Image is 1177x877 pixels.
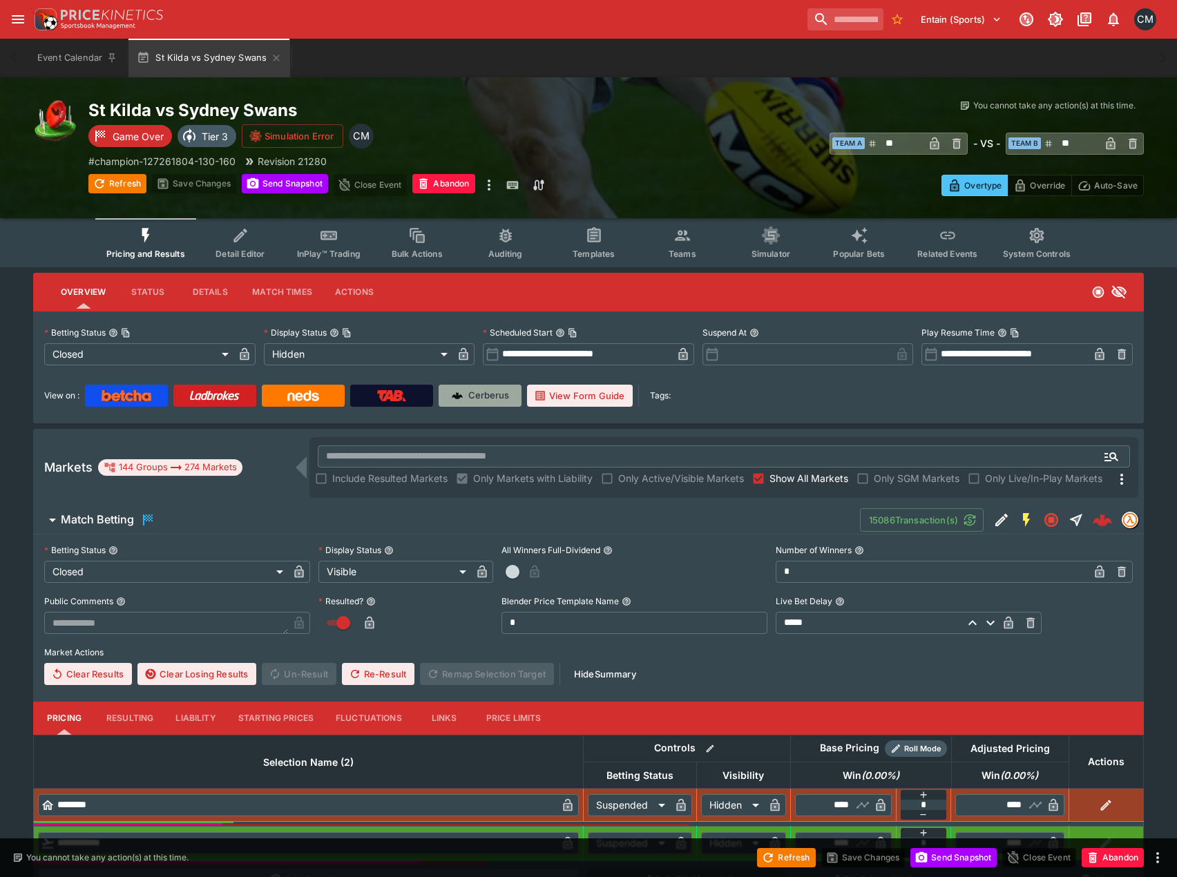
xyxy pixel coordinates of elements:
[95,218,1082,267] div: Event type filters
[527,385,633,407] button: View Form Guide
[329,328,339,338] button: Display StatusCopy To Clipboard
[29,39,126,77] button: Event Calendar
[1082,849,1144,863] span: Mark an event as closed and abandoned.
[749,328,759,338] button: Suspend At
[573,249,615,259] span: Templates
[603,546,613,555] button: All Winners Full-Dividend
[874,471,959,485] span: Only SGM Markets
[1089,506,1116,534] a: 4e5ff6fa-16bc-482e-a12c-c2c6ba9241b9
[1091,285,1105,299] svg: Closed
[912,8,1010,30] button: Select Tenant
[104,459,237,476] div: 144 Groups 274 Markets
[439,385,521,407] a: Cerberus
[1030,178,1065,193] p: Override
[1082,848,1144,867] button: Abandon
[899,743,947,755] span: Roll Mode
[973,136,1000,151] h6: - VS -
[164,702,227,735] button: Liability
[973,99,1136,112] p: You cannot take any action(s) at this time.
[468,389,509,403] p: Cerberus
[827,767,915,784] span: Win(0.00%)
[1039,508,1064,532] button: Closed
[473,471,593,485] span: Only Markets with Liability
[1093,510,1112,530] img: logo-cerberus--red.svg
[1010,328,1020,338] button: Copy To Clipboard
[121,328,131,338] button: Copy To Clipboard
[318,561,471,583] div: Visible
[1072,7,1097,32] button: Documentation
[26,851,189,864] p: You cannot take any action(s) at this time.
[44,327,106,338] p: Betting Status
[618,471,744,485] span: Only Active/Visible Markets
[885,740,947,757] div: Show/hide Price Roll mode configuration.
[583,735,790,762] th: Controls
[1094,178,1138,193] p: Auto-Save
[650,385,671,407] label: Tags:
[33,99,77,144] img: australian_rules.png
[377,390,406,401] img: TabNZ
[1130,4,1160,35] button: Cameron Matheson
[258,154,327,168] p: Revision 21280
[61,23,135,29] img: Sportsbook Management
[50,276,117,309] button: Overview
[106,249,185,259] span: Pricing and Results
[568,328,577,338] button: Copy To Clipboard
[413,702,475,735] button: Links
[392,249,443,259] span: Bulk Actions
[501,544,600,556] p: All Winners Full-Dividend
[1014,508,1039,532] button: SGM Enabled
[481,174,497,196] button: more
[44,544,106,556] p: Betting Status
[1000,767,1038,784] em: ( 0.00 %)
[769,471,848,485] span: Show All Markets
[287,390,318,401] img: Neds
[1134,8,1156,30] div: Cameron Matheson
[1101,7,1126,32] button: Notifications
[832,137,865,149] span: Team A
[33,506,860,534] button: Match Betting
[44,595,113,607] p: Public Comments
[483,327,553,338] p: Scheduled Start
[262,663,336,685] span: Un-Result
[985,471,1102,485] span: Only Live/In-Play Markets
[1113,471,1130,488] svg: More
[44,385,79,407] label: View on :
[242,124,343,148] button: Simulation Error
[989,508,1014,532] button: Edit Detail
[776,544,852,556] p: Number of Winners
[1008,137,1041,149] span: Team B
[44,663,132,685] button: Clear Results
[917,249,977,259] span: Related Events
[1007,175,1071,196] button: Override
[669,249,696,259] span: Teams
[1071,175,1144,196] button: Auto-Save
[137,663,256,685] button: Clear Losing Results
[248,754,369,771] span: Selection Name (2)
[964,178,1002,193] p: Overtype
[102,390,151,401] img: Betcha
[117,276,179,309] button: Status
[108,328,118,338] button: Betting StatusCopy To Clipboard
[116,597,126,606] button: Public Comments
[951,735,1069,762] th: Adjusted Pricing
[622,597,631,606] button: Blender Price Template Name
[588,794,670,816] div: Suspended
[997,328,1007,338] button: Play Resume TimeCopy To Clipboard
[701,832,764,854] div: Hidden
[1064,508,1089,532] button: Straight
[861,767,899,784] em: ( 0.00 %)
[854,546,864,555] button: Number of Winners
[44,459,93,475] h5: Markets
[412,174,475,193] button: Abandon
[921,327,995,338] p: Play Resume Time
[95,702,164,735] button: Resulting
[1014,7,1039,32] button: Connected to PK
[1111,284,1127,300] svg: Hidden
[179,276,241,309] button: Details
[33,702,95,735] button: Pricing
[264,343,453,365] div: Hidden
[128,39,290,77] button: St Kilda vs Sydney Swans
[342,663,414,685] button: Re-Result
[776,595,832,607] p: Live Bet Delay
